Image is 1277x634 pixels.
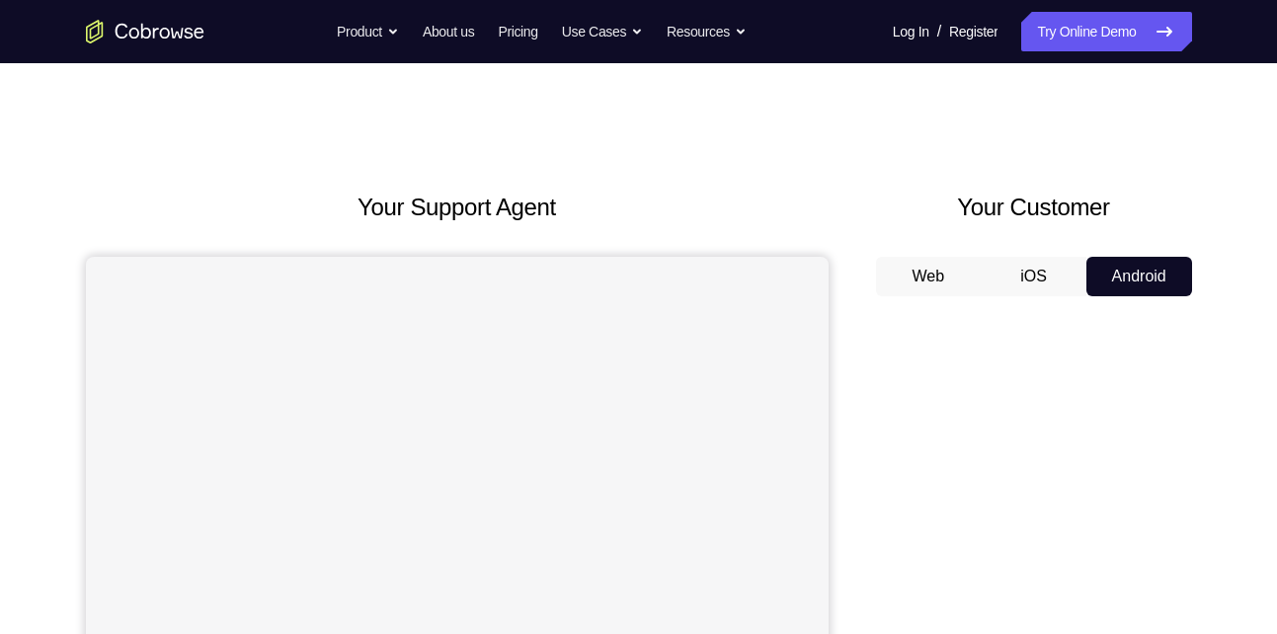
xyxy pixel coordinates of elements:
[423,12,474,51] a: About us
[949,12,998,51] a: Register
[876,257,982,296] button: Web
[667,12,747,51] button: Resources
[337,12,399,51] button: Product
[86,190,829,225] h2: Your Support Agent
[86,20,204,43] a: Go to the home page
[1086,257,1192,296] button: Android
[562,12,643,51] button: Use Cases
[498,12,537,51] a: Pricing
[937,20,941,43] span: /
[981,257,1086,296] button: iOS
[1021,12,1191,51] a: Try Online Demo
[893,12,929,51] a: Log In
[876,190,1192,225] h2: Your Customer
